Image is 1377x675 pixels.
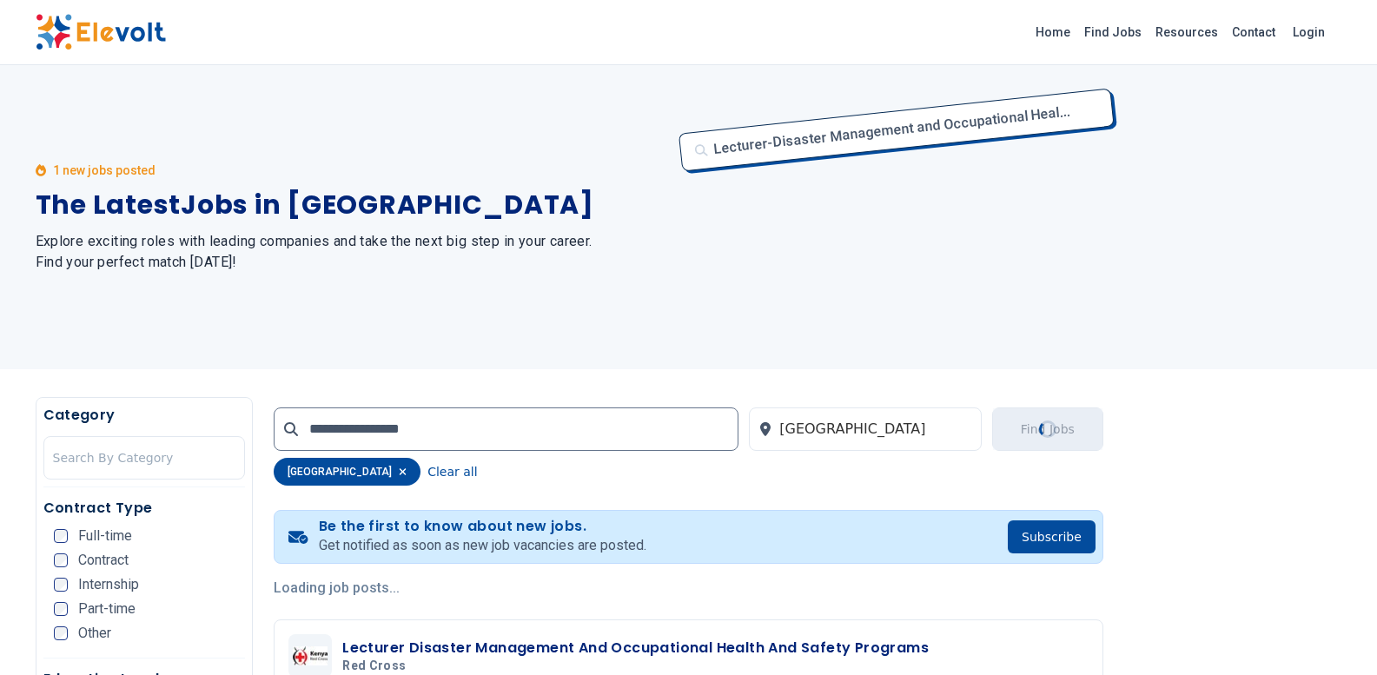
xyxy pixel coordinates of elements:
input: Contract [54,553,68,567]
span: Contract [78,553,129,567]
button: Find JobsLoading... [992,407,1103,451]
h5: Contract Type [43,498,246,519]
button: Subscribe [1008,520,1096,553]
a: Contact [1225,18,1282,46]
div: Loading... [1039,420,1056,438]
p: Loading job posts... [274,578,1103,599]
span: Internship [78,578,139,592]
input: Part-time [54,602,68,616]
span: Part-time [78,602,136,616]
span: Red cross [342,658,406,674]
span: Full-time [78,529,132,543]
input: Other [54,626,68,640]
h5: Category [43,405,246,426]
h3: Lecturer Disaster Management And Occupational Health And Safety Programs [342,638,929,658]
span: Other [78,626,111,640]
button: Clear all [427,458,477,486]
a: Login [1282,15,1335,50]
a: Find Jobs [1077,18,1149,46]
input: Internship [54,578,68,592]
div: [GEOGRAPHIC_DATA] [274,458,420,486]
h1: The Latest Jobs in [GEOGRAPHIC_DATA] [36,189,668,221]
p: 1 new jobs posted [53,162,156,179]
img: Elevolt [36,14,166,50]
a: Resources [1149,18,1225,46]
h2: Explore exciting roles with leading companies and take the next big step in your career. Find you... [36,231,668,273]
img: Red cross [293,646,328,665]
h4: Be the first to know about new jobs. [319,518,646,535]
a: Home [1029,18,1077,46]
input: Full-time [54,529,68,543]
p: Get notified as soon as new job vacancies are posted. [319,535,646,556]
